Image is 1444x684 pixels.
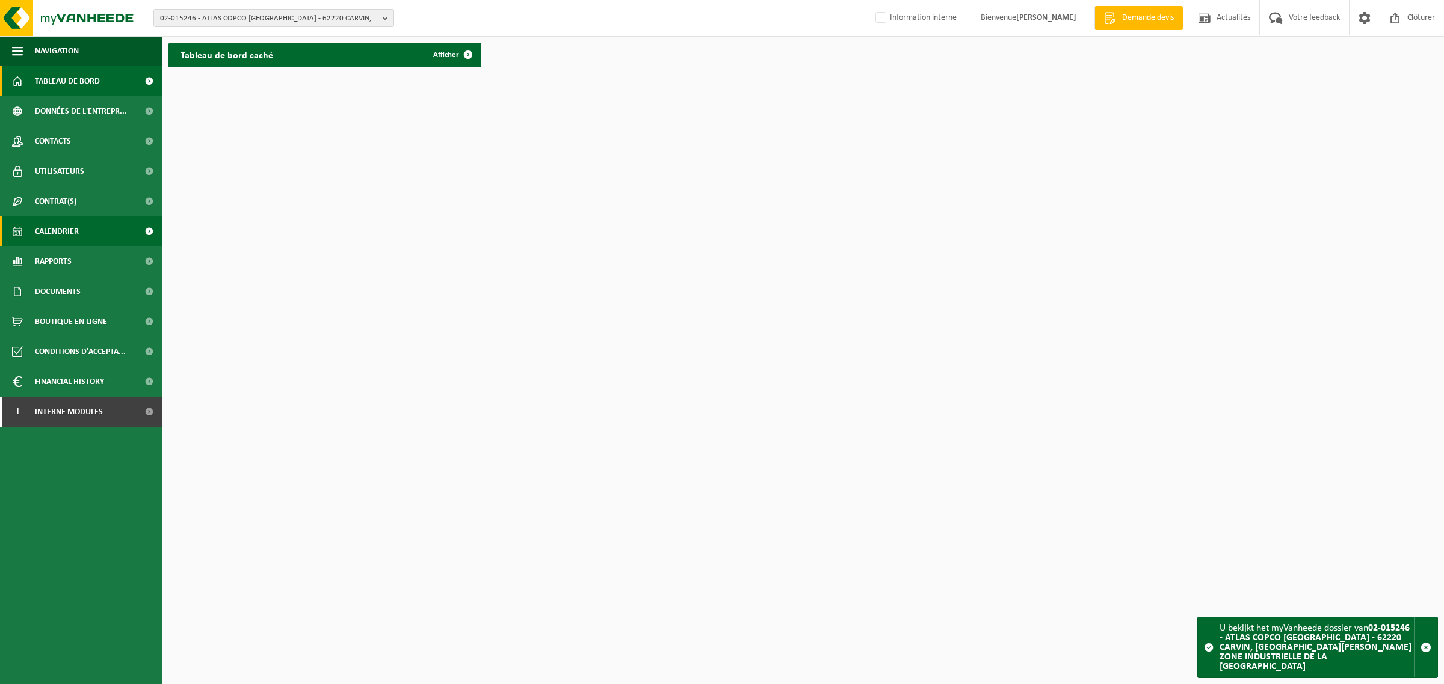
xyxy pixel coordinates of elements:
[35,307,107,337] span: Boutique en ligne
[168,43,285,66] h2: Tableau de bord caché
[35,126,71,156] span: Contacts
[1220,623,1412,671] strong: 02-015246 - ATLAS COPCO [GEOGRAPHIC_DATA] - 62220 CARVIN, [GEOGRAPHIC_DATA][PERSON_NAME] ZONE IND...
[35,186,76,216] span: Contrat(s)
[35,36,79,66] span: Navigation
[35,216,79,246] span: Calendrier
[160,10,378,28] span: 02-015246 - ATLAS COPCO [GEOGRAPHIC_DATA] - 62220 CARVIN, [GEOGRAPHIC_DATA][PERSON_NAME] ZONE IND...
[35,156,84,186] span: Utilisateurs
[35,96,127,126] span: Données de l'entrepr...
[424,43,480,67] a: Afficher
[433,51,459,59] span: Afficher
[1220,617,1414,677] div: U bekijkt het myVanheede dossier van
[35,367,104,397] span: Financial History
[1119,12,1177,24] span: Demande devis
[35,246,72,276] span: Rapports
[153,9,394,27] button: 02-015246 - ATLAS COPCO [GEOGRAPHIC_DATA] - 62220 CARVIN, [GEOGRAPHIC_DATA][PERSON_NAME] ZONE IND...
[12,397,23,427] span: I
[1094,6,1183,30] a: Demande devis
[35,397,103,427] span: Interne modules
[35,337,126,367] span: Conditions d'accepta...
[873,9,957,27] label: Information interne
[1016,13,1076,22] strong: [PERSON_NAME]
[35,276,81,307] span: Documents
[35,66,100,96] span: Tableau de bord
